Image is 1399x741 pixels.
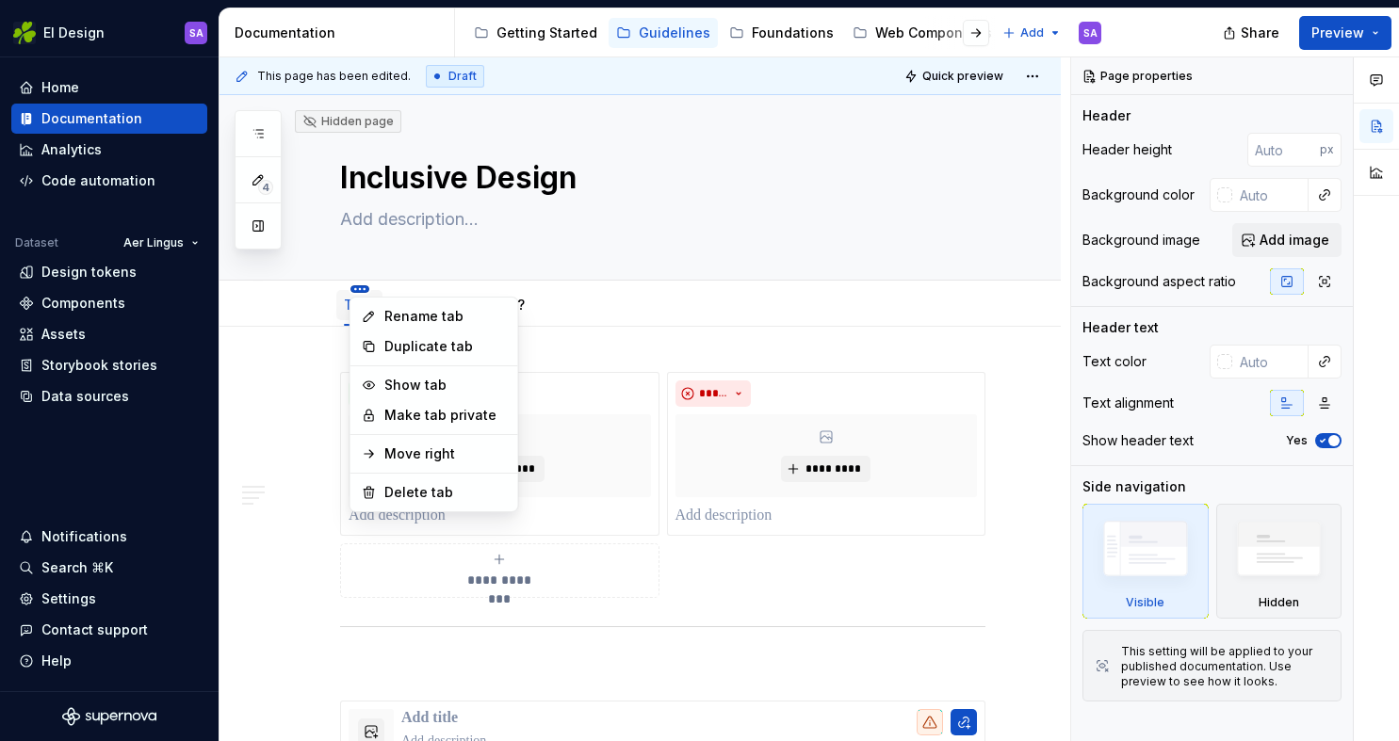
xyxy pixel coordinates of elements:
div: Show tab [384,376,507,395]
div: Rename tab [384,307,507,326]
div: Duplicate tab [384,337,507,356]
div: Move right [384,444,507,463]
div: Delete tab [384,483,507,502]
div: Make tab private [384,406,507,425]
